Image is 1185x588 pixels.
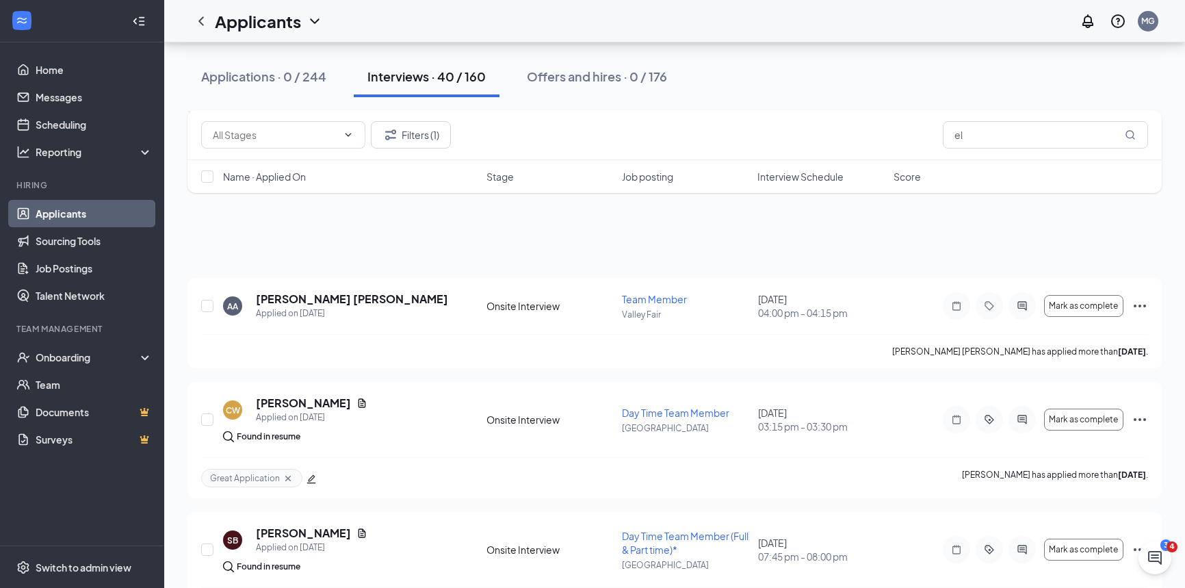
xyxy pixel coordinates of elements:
[227,535,238,546] div: SB
[622,407,729,419] span: Day Time Team Member
[16,145,30,159] svg: Analysis
[213,127,337,142] input: All Stages
[36,350,141,364] div: Onboarding
[201,68,326,85] div: Applications · 0 / 244
[757,170,844,183] span: Interview Schedule
[132,14,146,28] svg: Collapse
[622,293,687,305] span: Team Member
[223,561,234,572] img: search.bf7aa3482b7795d4f01b.svg
[237,430,300,444] div: Found in resume
[758,292,885,320] div: [DATE]
[981,301,998,311] svg: Tag
[486,543,614,557] div: Onsite Interview
[622,309,749,320] p: Valley Fair
[15,14,29,27] svg: WorkstreamLogo
[1044,539,1123,561] button: Mark as complete
[1014,414,1030,425] svg: ActiveChat
[1080,13,1096,29] svg: Notifications
[1132,411,1148,428] svg: Ellipses
[382,127,399,143] svg: Filter
[36,200,153,227] a: Applicants
[1044,409,1123,431] button: Mark as complete
[16,323,150,335] div: Team Management
[962,469,1148,487] p: [PERSON_NAME] has applied more than .
[1110,13,1126,29] svg: QuestionInfo
[193,13,209,29] svg: ChevronLeft
[371,121,451,149] button: Filter Filters (1)
[16,179,150,191] div: Hiring
[256,541,367,554] div: Applied on [DATE]
[758,536,885,563] div: [DATE]
[1125,129,1136,140] svg: MagnifyingGlass
[622,170,673,183] span: Job posting
[486,413,614,426] div: Onsite Interview
[36,84,153,111] a: Messages
[1132,541,1148,558] svg: Ellipses
[283,473,294,484] svg: Cross
[1049,545,1118,554] span: Mark as complete
[1132,298,1148,314] svg: Ellipses
[367,68,486,85] div: Interviews · 40 / 160
[223,431,234,442] img: search.bf7aa3482b7795d4f01b.svg
[1141,15,1155,27] div: MG
[1167,541,1177,552] span: 4
[215,10,301,33] h1: Applicants
[256,292,448,307] h5: [PERSON_NAME] [PERSON_NAME]
[1118,470,1146,480] b: [DATE]
[36,56,153,84] a: Home
[36,426,153,453] a: SurveysCrown
[948,544,965,555] svg: Note
[758,406,885,433] div: [DATE]
[892,346,1148,357] p: [PERSON_NAME] [PERSON_NAME] has applied more than .
[1049,301,1118,311] span: Mark as complete
[1014,301,1030,311] svg: ActiveChat
[256,411,367,424] div: Applied on [DATE]
[527,68,667,85] div: Offers and hires · 0 / 176
[486,170,514,183] span: Stage
[36,371,153,398] a: Team
[622,422,749,434] p: [GEOGRAPHIC_DATA]
[894,170,921,183] span: Score
[307,13,323,29] svg: ChevronDown
[36,227,153,255] a: Sourcing Tools
[981,414,998,425] svg: ActiveTag
[36,282,153,309] a: Talent Network
[256,526,351,541] h5: [PERSON_NAME]
[1049,415,1118,424] span: Mark as complete
[758,420,885,433] span: 03:15 pm - 03:30 pm
[622,559,749,571] p: [GEOGRAPHIC_DATA]
[223,170,306,183] span: Name · Applied On
[981,544,998,555] svg: ActiveTag
[356,528,367,539] svg: Document
[943,121,1148,149] input: Search in interviews
[1160,539,1171,551] div: 3
[16,561,30,574] svg: Settings
[36,145,153,159] div: Reporting
[758,550,885,563] span: 07:45 pm - 08:00 pm
[256,396,351,411] h5: [PERSON_NAME]
[36,111,153,138] a: Scheduling
[356,398,367,409] svg: Document
[622,530,748,556] span: Day Time Team Member (Full & Part time)*
[237,560,300,574] div: Found in resume
[307,474,316,484] span: edit
[226,405,240,416] div: CW
[948,301,965,311] svg: Note
[343,129,354,140] svg: ChevronDown
[486,299,614,313] div: Onsite Interview
[1118,346,1146,357] b: [DATE]
[1014,544,1030,555] svg: ActiveChat
[1138,541,1171,574] iframe: Intercom live chat
[210,472,280,484] span: Great Application
[1044,295,1123,317] button: Mark as complete
[758,306,885,320] span: 04:00 pm - 04:15 pm
[256,307,448,320] div: Applied on [DATE]
[36,398,153,426] a: DocumentsCrown
[227,301,238,312] div: AA
[948,414,965,425] svg: Note
[36,561,131,574] div: Switch to admin view
[16,350,30,364] svg: UserCheck
[36,255,153,282] a: Job Postings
